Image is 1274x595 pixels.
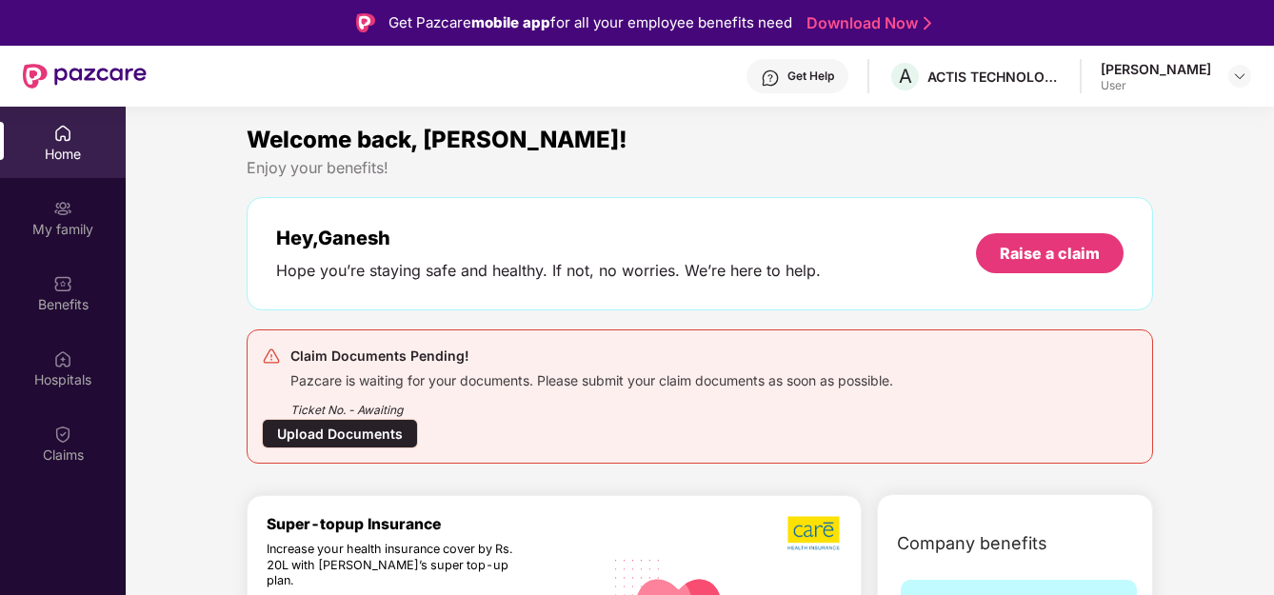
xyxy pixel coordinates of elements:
[53,124,72,143] img: svg+xml;base64,PHN2ZyBpZD0iSG9tZSIgeG1sbnM9Imh0dHA6Ly93d3cudzMub3JnLzIwMDAvc3ZnIiB3aWR0aD0iMjAiIG...
[262,347,281,366] img: svg+xml;base64,PHN2ZyB4bWxucz0iaHR0cDovL3d3dy53My5vcmcvMjAwMC9zdmciIHdpZHRoPSIyNCIgaGVpZ2h0PSIyNC...
[276,261,821,281] div: Hope you’re staying safe and healthy. If not, no worries. We’re here to help.
[806,13,926,33] a: Download Now
[53,274,72,293] img: svg+xml;base64,PHN2ZyBpZD0iQmVuZWZpdHMiIHhtbG5zPSJodHRwOi8vd3d3LnczLm9yZy8yMDAwL3N2ZyIgd2lkdGg9Ij...
[388,11,792,34] div: Get Pazcare for all your employee benefits need
[356,13,375,32] img: Logo
[927,68,1061,86] div: ACTIS TECHNOLOGIES PRIVATE LIMITED
[247,126,627,153] span: Welcome back, [PERSON_NAME]!
[262,419,418,448] div: Upload Documents
[897,530,1047,557] span: Company benefits
[276,227,821,249] div: Hey, Ganesh
[899,65,912,88] span: A
[787,515,842,551] img: b5dec4f62d2307b9de63beb79f102df3.png
[1000,243,1100,264] div: Raise a claim
[267,515,602,533] div: Super-topup Insurance
[290,345,893,367] div: Claim Documents Pending!
[290,389,893,419] div: Ticket No. - Awaiting
[53,199,72,218] img: svg+xml;base64,PHN2ZyB3aWR0aD0iMjAiIGhlaWdodD0iMjAiIHZpZXdCb3g9IjAgMCAyMCAyMCIgZmlsbD0ibm9uZSIgeG...
[761,69,780,88] img: svg+xml;base64,PHN2ZyBpZD0iSGVscC0zMngzMiIgeG1sbnM9Imh0dHA6Ly93d3cudzMub3JnLzIwMDAvc3ZnIiB3aWR0aD...
[53,349,72,368] img: svg+xml;base64,PHN2ZyBpZD0iSG9zcGl0YWxzIiB4bWxucz0iaHR0cDovL3d3dy53My5vcmcvMjAwMC9zdmciIHdpZHRoPS...
[1101,78,1211,93] div: User
[53,425,72,444] img: svg+xml;base64,PHN2ZyBpZD0iQ2xhaW0iIHhtbG5zPSJodHRwOi8vd3d3LnczLm9yZy8yMDAwL3N2ZyIgd2lkdGg9IjIwIi...
[1232,69,1247,84] img: svg+xml;base64,PHN2ZyBpZD0iRHJvcGRvd24tMzJ4MzIiIHhtbG5zPSJodHRwOi8vd3d3LnczLm9yZy8yMDAwL3N2ZyIgd2...
[924,13,931,33] img: Stroke
[23,64,147,89] img: New Pazcare Logo
[471,13,550,31] strong: mobile app
[787,69,834,84] div: Get Help
[247,158,1152,178] div: Enjoy your benefits!
[267,542,520,590] div: Increase your health insurance cover by Rs. 20L with [PERSON_NAME]’s super top-up plan.
[290,367,893,389] div: Pazcare is waiting for your documents. Please submit your claim documents as soon as possible.
[1101,60,1211,78] div: [PERSON_NAME]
